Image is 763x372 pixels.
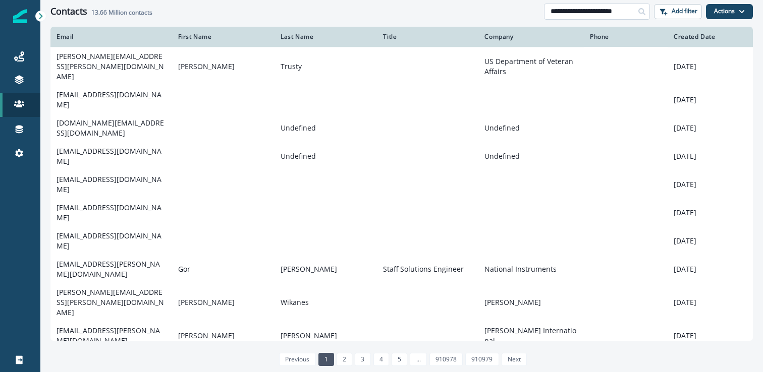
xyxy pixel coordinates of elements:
[50,170,172,199] td: [EMAIL_ADDRESS][DOMAIN_NAME]
[50,47,753,86] a: [PERSON_NAME][EMAIL_ADDRESS][PERSON_NAME][DOMAIN_NAME][PERSON_NAME]TrustyUS Department of Veteran...
[478,142,584,170] td: Undefined
[465,353,499,366] a: Page 910979
[429,353,463,366] a: Page 910978
[590,33,662,41] div: Phone
[50,114,172,142] td: [DOMAIN_NAME][EMAIL_ADDRESS][DOMAIN_NAME]
[484,33,578,41] div: Company
[50,322,172,350] td: [EMAIL_ADDRESS][PERSON_NAME][DOMAIN_NAME]
[674,95,747,105] p: [DATE]
[654,4,702,19] button: Add filter
[674,331,747,341] p: [DATE]
[674,33,747,41] div: Created Date
[275,142,377,170] td: Undefined
[392,353,407,366] a: Page 5
[281,33,371,41] div: Last Name
[172,322,275,350] td: [PERSON_NAME]
[275,322,377,350] td: [PERSON_NAME]
[91,9,152,16] h2: contacts
[373,353,389,366] a: Page 4
[275,47,377,86] td: Trusty
[50,227,172,255] td: [EMAIL_ADDRESS][DOMAIN_NAME]
[172,283,275,322] td: [PERSON_NAME]
[674,236,747,246] p: [DATE]
[178,33,268,41] div: First Name
[674,61,747,72] p: [DATE]
[91,8,127,17] span: 13.66 Million
[706,4,753,19] button: Actions
[478,322,584,350] td: [PERSON_NAME] International
[674,297,747,307] p: [DATE]
[50,227,753,255] a: [EMAIL_ADDRESS][DOMAIN_NAME][DATE]
[275,283,377,322] td: Wikanes
[275,114,377,142] td: Undefined
[50,283,172,322] td: [PERSON_NAME][EMAIL_ADDRESS][PERSON_NAME][DOMAIN_NAME]
[50,255,172,283] td: [EMAIL_ADDRESS][PERSON_NAME][DOMAIN_NAME]
[337,353,352,366] a: Page 2
[674,208,747,218] p: [DATE]
[478,47,584,86] td: US Department of Veteran Affairs
[50,114,753,142] a: [DOMAIN_NAME][EMAIL_ADDRESS][DOMAIN_NAME]UndefinedUndefined[DATE]
[277,353,527,366] ul: Pagination
[502,353,527,366] a: Next page
[50,142,753,170] a: [EMAIL_ADDRESS][DOMAIN_NAME]UndefinedUndefined[DATE]
[410,353,426,366] a: Jump forward
[355,353,370,366] a: Page 3
[50,142,172,170] td: [EMAIL_ADDRESS][DOMAIN_NAME]
[478,114,584,142] td: Undefined
[674,179,747,190] p: [DATE]
[275,255,377,283] td: [PERSON_NAME]
[478,283,584,322] td: [PERSON_NAME]
[50,199,172,227] td: [EMAIL_ADDRESS][DOMAIN_NAME]
[383,264,472,274] p: Staff Solutions Engineer
[674,151,747,161] p: [DATE]
[50,199,753,227] a: [EMAIL_ADDRESS][DOMAIN_NAME][DATE]
[50,47,172,86] td: [PERSON_NAME][EMAIL_ADDRESS][PERSON_NAME][DOMAIN_NAME]
[674,264,747,274] p: [DATE]
[172,255,275,283] td: Gor
[672,8,697,15] p: Add filter
[50,322,753,350] a: [EMAIL_ADDRESS][PERSON_NAME][DOMAIN_NAME][PERSON_NAME][PERSON_NAME][PERSON_NAME] International[DATE]
[50,255,753,283] a: [EMAIL_ADDRESS][PERSON_NAME][DOMAIN_NAME]Gor[PERSON_NAME]Staff Solutions EngineerNational Instrum...
[674,123,747,133] p: [DATE]
[172,47,275,86] td: [PERSON_NAME]
[383,33,472,41] div: Title
[50,170,753,199] a: [EMAIL_ADDRESS][DOMAIN_NAME][DATE]
[50,283,753,322] a: [PERSON_NAME][EMAIL_ADDRESS][PERSON_NAME][DOMAIN_NAME][PERSON_NAME]Wikanes[PERSON_NAME][DATE]
[50,86,172,114] td: [EMAIL_ADDRESS][DOMAIN_NAME]
[318,353,334,366] a: Page 1 is your current page
[13,9,27,23] img: Inflection
[57,33,166,41] div: Email
[50,86,753,114] a: [EMAIL_ADDRESS][DOMAIN_NAME][DATE]
[478,255,584,283] td: National Instruments
[50,6,87,17] h1: Contacts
